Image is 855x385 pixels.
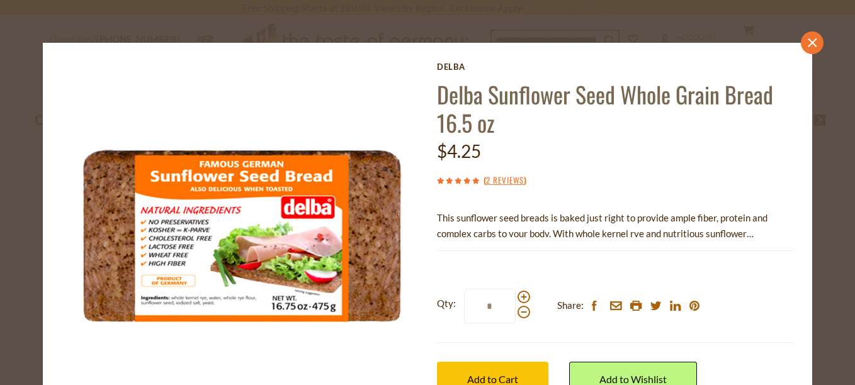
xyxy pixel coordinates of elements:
a: Delba [437,62,793,72]
span: Add to Cart [467,373,518,385]
a: Delba Sunflower Seed Whole Grain Bread 16.5 oz [437,77,773,139]
strong: Qty: [437,296,456,311]
span: ( ) [484,174,526,186]
p: This sunflower seed breads is baked just right to provide ample fiber, protein and complex carbs ... [437,210,793,242]
span: $4.25 [437,140,481,162]
a: 2 Reviews [486,174,524,187]
input: Qty: [464,289,516,323]
span: Share: [557,298,584,313]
